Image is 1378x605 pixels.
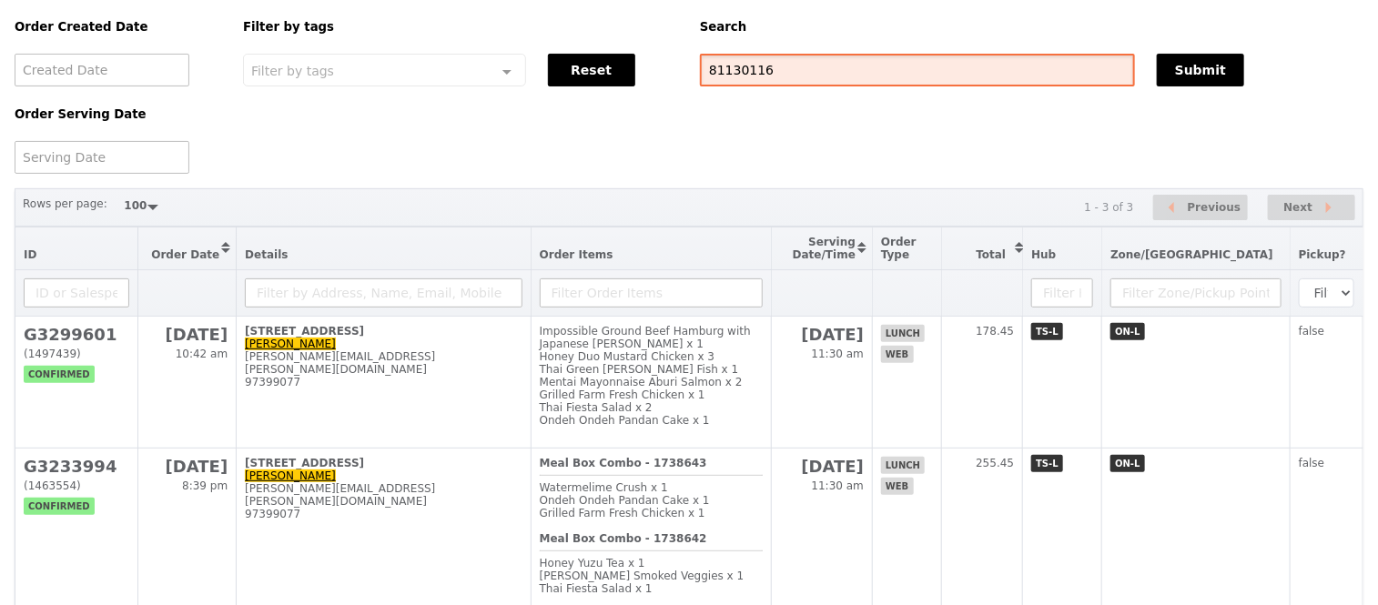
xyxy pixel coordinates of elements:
b: Meal Box Combo - 1738642 [540,532,707,545]
span: ON-L [1110,455,1144,472]
span: 11:30 am [812,479,864,492]
span: 10:42 am [176,348,228,360]
span: ID [24,248,36,261]
span: false [1299,325,1325,338]
span: 11:30 am [812,348,864,360]
input: Search any field [700,54,1135,86]
div: 97399077 [245,376,522,388]
span: lunch [881,325,925,342]
span: TS-L [1031,323,1063,340]
b: Meal Box Combo - 1738643 [540,457,707,469]
button: Reset [548,54,635,86]
div: Grilled Farm Fresh Chicken x 1 [540,388,763,401]
div: Honey Duo Mustard Chicken x 3 [540,350,763,363]
a: [PERSON_NAME] [245,338,336,350]
div: [PERSON_NAME][EMAIL_ADDRESS][PERSON_NAME][DOMAIN_NAME] [245,350,522,376]
button: Next [1268,195,1355,221]
h2: [DATE] [780,457,864,476]
input: Filter by Address, Name, Email, Mobile [245,278,522,308]
div: 97399077 [245,508,522,520]
span: Ondeh Ondeh Pandan Cake x 1 [540,494,710,507]
span: web [881,346,913,363]
span: web [881,478,913,495]
span: Grilled Farm Fresh Chicken x 1 [540,507,705,519]
span: Pickup? [1299,248,1346,261]
span: 255.45 [976,457,1014,469]
div: Thai Fiesta Salad x 2 [540,401,763,414]
h5: Order Created Date [15,20,221,34]
label: Rows per page: [23,195,107,213]
span: Thai Fiesta Salad x 1 [540,582,653,595]
h5: Order Serving Date [15,107,221,121]
h2: [DATE] [147,325,228,344]
input: Created Date [15,54,189,86]
span: ON-L [1110,323,1144,340]
h2: G3299601 [24,325,129,344]
span: Next [1283,197,1312,218]
div: Ondeh Ondeh Pandan Cake x 1 [540,414,763,427]
span: [PERSON_NAME] Smoked Veggies x 1 [540,570,745,582]
span: Honey Yuzu Tea x 1 [540,557,645,570]
input: ID or Salesperson name [24,278,129,308]
span: lunch [881,457,925,474]
h2: G3233994 [24,457,129,476]
span: Hub [1031,248,1056,261]
input: Filter Hub [1031,278,1093,308]
div: 1 - 3 of 3 [1084,201,1133,214]
span: false [1299,457,1325,469]
div: Impossible Ground Beef Hamburg with Japanese [PERSON_NAME] x 1 [540,325,763,350]
input: Filter Zone/Pickup Point [1110,278,1282,308]
span: Watermelime Crush x 1 [540,481,668,494]
input: Filter Order Items [540,278,763,308]
h5: Search [700,20,1363,34]
span: Zone/[GEOGRAPHIC_DATA] [1110,248,1273,261]
h2: [DATE] [780,325,864,344]
h5: Filter by tags [243,20,678,34]
span: 178.45 [976,325,1014,338]
span: Details [245,248,288,261]
span: Filter by tags [251,62,334,78]
input: Serving Date [15,141,189,174]
div: (1497439) [24,348,129,360]
div: Thai Green [PERSON_NAME] Fish x 1 [540,363,763,376]
div: [STREET_ADDRESS] [245,457,522,469]
span: 8:39 pm [182,479,228,492]
span: Order Items [540,248,613,261]
button: Submit [1157,54,1244,86]
span: TS-L [1031,455,1063,472]
span: confirmed [24,366,95,383]
h2: [DATE] [147,457,228,476]
button: Previous [1153,195,1248,221]
div: [PERSON_NAME][EMAIL_ADDRESS][PERSON_NAME][DOMAIN_NAME] [245,482,522,508]
div: Mentai Mayonnaise Aburi Salmon x 2 [540,376,763,388]
a: [PERSON_NAME] [245,469,336,482]
div: (1463554) [24,479,129,492]
span: confirmed [24,498,95,515]
div: [STREET_ADDRESS] [245,325,522,338]
span: Previous [1188,197,1241,218]
span: Order Type [881,236,917,261]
